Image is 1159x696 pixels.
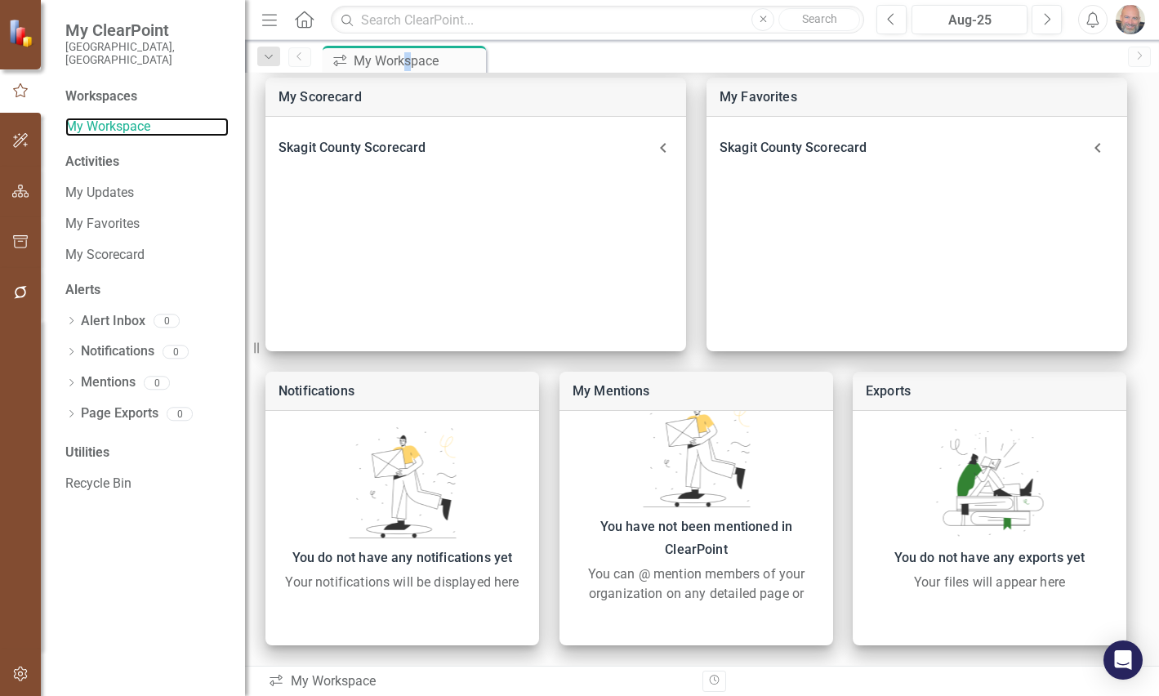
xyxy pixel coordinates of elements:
div: 0 [144,376,170,390]
a: My Favorites [720,89,797,105]
a: My Scorecard [279,89,362,105]
a: Recycle Bin [65,475,229,493]
div: Alerts [65,281,229,300]
a: My Workspace [65,118,229,136]
span: My ClearPoint [65,20,229,40]
a: Notifications [81,342,154,361]
button: Aug-25 [912,5,1027,34]
div: 0 [154,315,180,328]
div: You do not have any notifications yet [274,547,531,569]
a: My Updates [65,184,229,203]
div: My Workspace [268,672,690,691]
small: [GEOGRAPHIC_DATA], [GEOGRAPHIC_DATA] [65,40,229,67]
span: Search [802,12,837,25]
a: My Favorites [65,215,229,234]
div: You have not been mentioned in ClearPoint [568,515,825,561]
a: Page Exports [81,404,158,423]
div: Open Intercom Messenger [1103,640,1143,680]
div: You do not have any exports yet [861,547,1118,569]
a: Alert Inbox [81,312,145,331]
a: My Mentions [573,383,650,399]
div: 0 [167,407,193,421]
a: Notifications [279,383,354,399]
input: Search ClearPoint... [331,6,864,34]
img: ClearPoint Strategy [8,19,37,47]
div: Aug-25 [917,11,1022,30]
a: My Scorecard [65,246,229,265]
div: Activities [65,153,229,172]
div: Skagit County Scorecard [279,136,653,159]
div: Skagit County Scorecard [707,130,1127,166]
div: My Workspace [354,51,482,71]
div: You can @ mention members of your organization on any detailed page or summary report. [568,564,825,623]
div: Workspaces [65,87,137,106]
div: Your notifications will be displayed here [274,573,531,592]
div: Skagit County Scorecard [720,136,1081,159]
img: Ken Hansen [1116,5,1145,34]
div: Skagit County Scorecard [265,130,686,166]
div: 0 [163,345,189,359]
div: Utilities [65,444,229,462]
button: Search [778,8,860,31]
a: Mentions [81,373,136,392]
a: Exports [866,383,911,399]
div: Your files will appear here [861,573,1118,592]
